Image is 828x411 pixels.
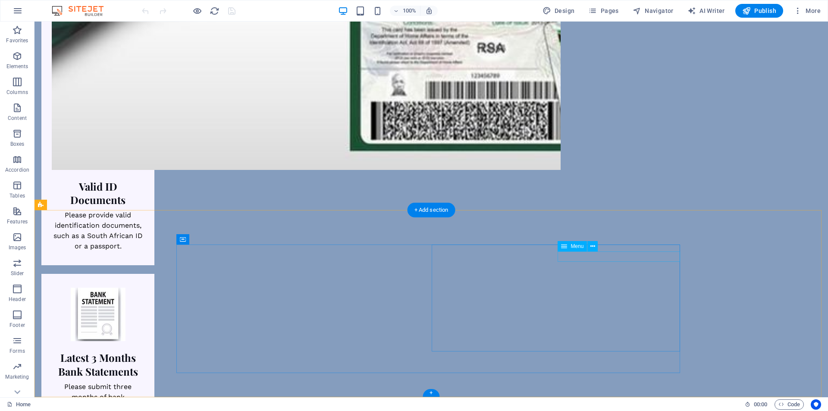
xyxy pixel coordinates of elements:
[9,322,25,329] p: Footer
[8,115,27,122] p: Content
[790,4,824,18] button: More
[6,63,28,70] p: Elements
[687,6,725,15] span: AI Writer
[778,399,800,410] span: Code
[7,218,28,225] p: Features
[425,7,433,15] i: On resize automatically adjust zoom level to fit chosen device.
[408,203,455,217] div: + Add section
[811,399,821,410] button: Usercentrics
[684,4,728,18] button: AI Writer
[210,6,220,16] i: Reload page
[735,4,783,18] button: Publish
[6,89,28,96] p: Columns
[390,6,420,16] button: 100%
[5,373,29,380] p: Marketing
[9,296,26,303] p: Header
[10,141,25,147] p: Boxes
[745,399,768,410] h6: Session time
[7,399,31,410] a: Click to cancel selection. Double-click to open Pages
[571,244,583,249] span: Menu
[9,348,25,355] p: Forms
[9,244,26,251] p: Images
[50,6,114,16] img: Editor Logo
[403,6,417,16] h6: 100%
[9,192,25,199] p: Tables
[539,4,578,18] div: Design (Ctrl+Alt+Y)
[629,4,677,18] button: Navigator
[633,6,674,15] span: Navigator
[588,6,618,15] span: Pages
[192,6,202,16] button: Click here to leave preview mode and continue editing
[754,399,767,410] span: 00 00
[11,270,24,277] p: Slider
[209,6,220,16] button: reload
[760,401,761,408] span: :
[543,6,575,15] span: Design
[539,4,578,18] button: Design
[5,166,29,173] p: Accordion
[585,4,622,18] button: Pages
[775,399,804,410] button: Code
[6,37,28,44] p: Favorites
[742,6,776,15] span: Publish
[793,6,821,15] span: More
[423,389,439,397] div: +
